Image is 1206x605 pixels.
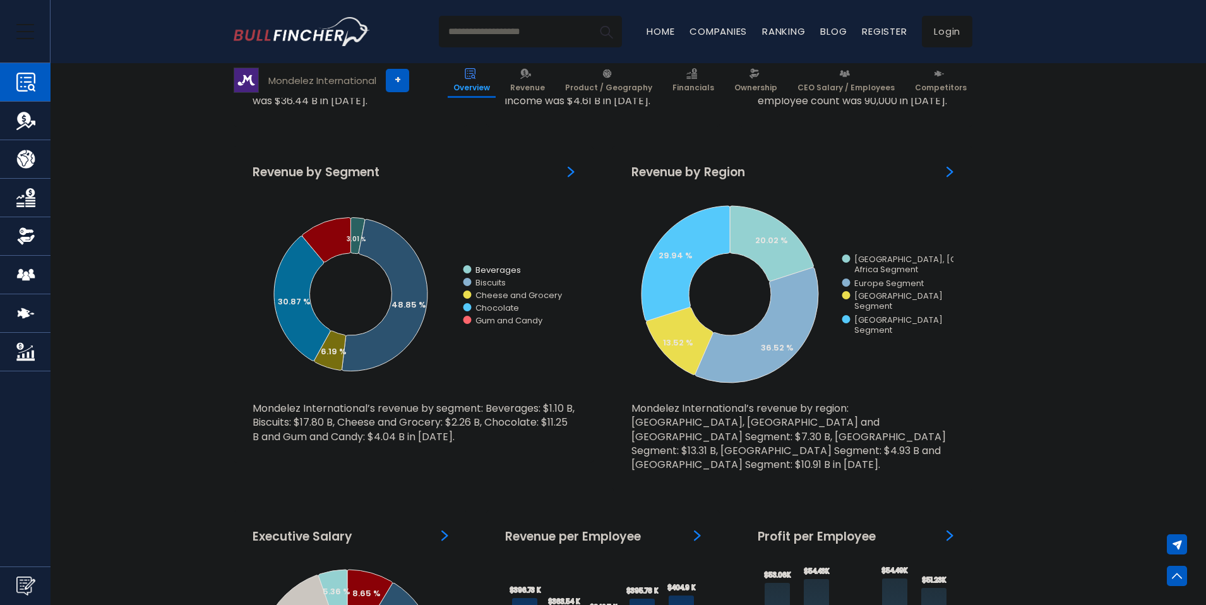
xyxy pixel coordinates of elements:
[590,16,622,47] button: Search
[352,587,381,599] tspan: 8.65 %
[915,83,967,93] span: Competitors
[922,16,972,47] a: Login
[854,290,943,312] text: [GEOGRAPHIC_DATA] Segment
[347,234,366,244] tspan: 3.01 %
[626,586,659,596] text: $395.78 K
[729,63,783,98] a: Ownership
[946,165,953,178] a: Revenue by Region
[321,345,347,357] tspan: 6.19 %
[16,227,35,246] img: Ownership
[854,253,1053,275] text: [GEOGRAPHIC_DATA], [GEOGRAPHIC_DATA] and Africa Segment
[568,165,575,178] a: Revenue by Segment
[881,566,908,575] text: $54.49K
[761,342,794,354] text: 36.52 %
[734,83,777,93] span: Ownership
[234,68,258,92] img: MDLZ logo
[386,69,409,92] a: +
[631,165,745,181] h3: Revenue by Region
[453,83,490,93] span: Overview
[510,83,545,93] span: Revenue
[690,25,747,38] a: Companies
[323,585,350,597] tspan: 5.36 %
[631,402,953,472] p: Mondelez International’s revenue by region: [GEOGRAPHIC_DATA], [GEOGRAPHIC_DATA] and [GEOGRAPHIC_...
[278,296,311,308] tspan: 30.87 %
[475,264,521,276] text: Beverages
[854,277,924,289] text: Europe Segment
[762,25,805,38] a: Ranking
[667,583,696,592] text: $404.9 K
[862,25,907,38] a: Register
[268,73,376,88] div: Mondelez International
[475,289,563,301] text: Cheese and Grocery
[663,337,693,349] text: 13.52 %
[647,25,674,38] a: Home
[475,314,543,326] text: Gum and Candy
[559,63,658,98] a: Product / Geography
[804,566,830,576] text: $54.43K
[441,529,448,542] a: ceo-salary
[672,83,714,93] span: Financials
[758,529,876,545] h3: Profit per Employee
[755,234,788,246] text: 20.02 %
[510,585,541,595] text: $396.73 K
[475,277,506,289] text: Biscuits
[253,165,379,181] h3: Revenue by Segment
[820,25,847,38] a: Blog
[234,17,370,46] img: Bullfincher logo
[854,314,943,336] text: [GEOGRAPHIC_DATA] Segment
[475,302,519,314] text: Chocolate
[946,529,953,542] a: Profit per Employee
[565,83,652,93] span: Product / Geography
[253,402,575,444] p: Mondelez International’s revenue by segment: Beverages: $1.10 B, Biscuits: $17.80 B, Cheese and G...
[797,83,895,93] span: CEO Salary / Employees
[922,575,946,585] text: $51.23K
[391,299,426,311] tspan: 48.85 %
[505,529,641,545] h3: Revenue per Employee
[253,529,352,545] h3: Executive Salary
[694,529,701,542] a: Revenue per Employee
[234,17,369,46] a: Go to homepage
[792,63,900,98] a: CEO Salary / Employees
[667,63,720,98] a: Financials
[659,249,693,261] text: 29.94 %
[764,570,791,580] text: $53.06K
[504,63,551,98] a: Revenue
[909,63,972,98] a: Competitors
[448,63,496,98] a: Overview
